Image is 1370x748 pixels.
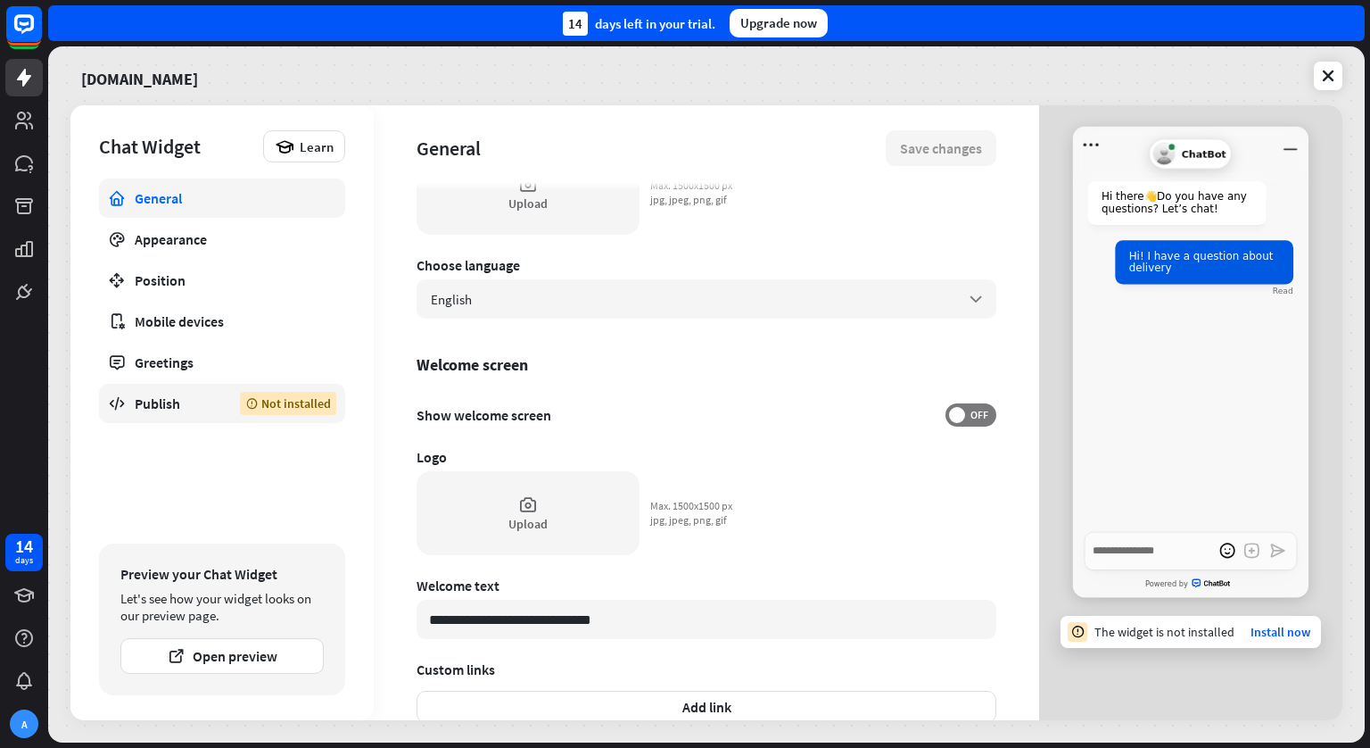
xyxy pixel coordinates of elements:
[1079,133,1103,157] button: Open menu
[1145,580,1188,588] span: Powered by
[417,136,886,161] div: General
[135,271,309,289] div: Position
[15,554,33,567] div: days
[1278,133,1302,157] button: Minimize window
[886,130,996,166] button: Save changes
[120,590,324,624] div: Let's see how your widget looks on our preview page.
[120,565,324,583] div: Preview your Chat Widget
[135,312,309,330] div: Mobile devices
[135,189,309,207] div: General
[300,138,334,155] span: Learn
[99,343,345,382] a: Greetings
[99,261,345,300] a: Position
[1150,139,1233,170] div: ChatBot
[1073,573,1308,595] a: Powered byChatBot
[563,12,588,36] div: 14
[81,57,198,95] a: [DOMAIN_NAME]
[14,7,68,61] button: Open LiveChat chat widget
[240,392,336,415] div: Not installed
[417,448,996,466] div: Logo
[417,691,996,723] button: Add link
[1192,579,1235,589] span: ChatBot
[1085,532,1297,570] textarea: Write a message…
[1094,624,1234,640] div: The widget is not installed
[99,134,254,159] div: Chat Widget
[431,291,472,308] span: English
[99,302,345,341] a: Mobile devices
[5,534,43,571] a: 14 days
[966,289,986,309] i: arrow_down
[417,661,996,678] div: Custom links
[417,354,996,375] div: Welcome screen
[965,408,993,422] span: OFF
[1250,624,1310,640] a: Install now
[10,710,38,738] div: A
[135,353,309,371] div: Greetings
[1129,250,1274,274] span: Hi! I have a question about delivery
[1215,539,1239,563] button: open emoji picker
[1266,539,1290,563] button: Send a message
[417,403,996,427] div: Show welcome screen
[508,195,548,212] div: Upload
[99,220,345,259] a: Appearance
[650,179,739,207] div: Max. 1500x1500 px jpg, jpeg, png, gif
[650,499,739,528] div: Max. 1500x1500 px jpg, jpeg, png, gif
[1240,539,1264,563] button: Add an attachment
[1182,148,1226,160] span: ChatBot
[563,12,715,36] div: days left in your trial.
[1273,286,1293,295] div: Read
[1102,190,1247,214] span: Hi there 👋 Do you have any questions? Let’s chat!
[730,9,828,37] div: Upgrade now
[120,638,324,674] button: Open preview
[508,516,548,532] div: Upload
[135,395,213,412] div: Publish
[417,577,996,594] div: Welcome text
[99,179,345,218] a: General
[15,538,33,554] div: 14
[417,256,996,274] div: Choose language
[135,230,309,248] div: Appearance
[99,384,345,423] a: Publish Not installed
